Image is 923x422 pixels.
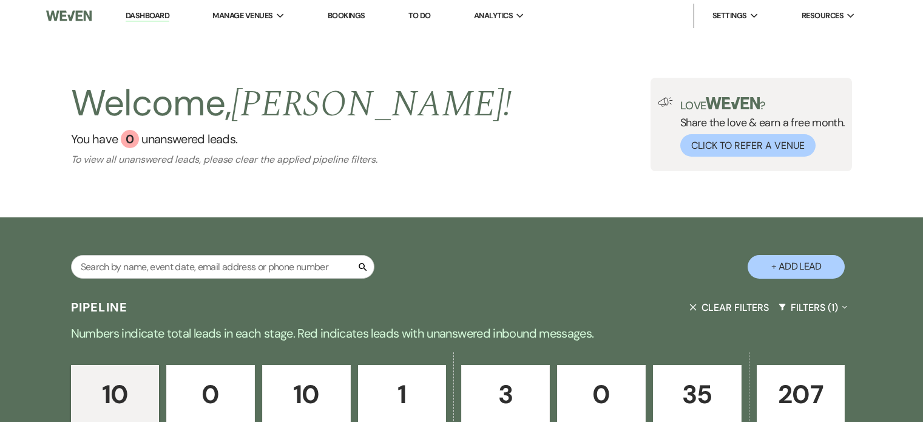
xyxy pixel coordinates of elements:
[231,77,512,132] span: [PERSON_NAME] !
[765,374,837,415] p: 207
[174,374,247,415] p: 0
[270,374,343,415] p: 10
[680,134,816,157] button: Click to Refer a Venue
[366,374,439,415] p: 1
[706,97,760,109] img: weven-logo-green.svg
[469,374,542,415] p: 3
[126,10,169,22] a: Dashboard
[46,3,92,29] img: Weven Logo
[71,78,512,130] h2: Welcome,
[661,374,734,415] p: 35
[685,291,773,324] button: Clear Filters
[408,10,431,21] a: To Do
[121,130,139,148] div: 0
[748,255,845,279] button: + Add Lead
[71,130,512,148] a: You have 0 unanswered leads.
[680,97,845,111] p: Love ?
[71,255,374,279] input: Search by name, event date, email address or phone number
[474,10,513,22] span: Analytics
[712,10,747,22] span: Settings
[658,97,673,107] img: loud-speaker-illustration.svg
[79,374,152,415] p: 10
[25,324,899,343] p: Numbers indicate total leads in each stage. Red indicates leads with unanswered inbound messages.
[212,10,272,22] span: Manage Venues
[673,97,845,157] div: Share the love & earn a free month.
[565,374,638,415] p: 0
[328,10,365,21] a: Bookings
[71,153,512,166] p: To view all unanswered leads, please clear the applied pipeline filters.
[774,291,853,324] button: Filters (1)
[71,299,128,316] h3: Pipeline
[802,10,844,22] span: Resources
